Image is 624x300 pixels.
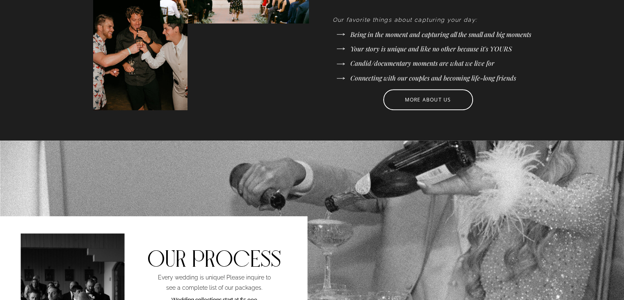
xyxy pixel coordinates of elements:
p: Being in the moment and capturing all the small and big moments Your story is unique and like no ... [350,31,605,97]
p: Every wedding is unique! Please inquire to see a complete list of our packages. [153,272,275,297]
a: More about us [393,97,463,104]
i: Our favorite things about capturing your day: [333,16,477,23]
h2: OUR PROCESS [123,249,304,272]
